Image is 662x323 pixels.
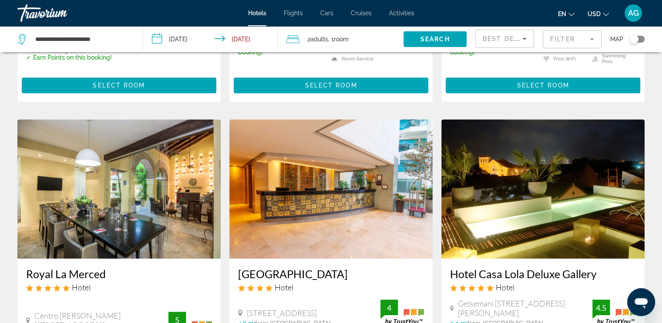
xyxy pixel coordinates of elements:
[327,53,375,64] li: Room Service
[351,10,372,17] a: Cruises
[446,80,640,89] a: Select Room
[450,283,636,292] div: 5 star Hotel
[284,10,303,17] a: Flights
[17,119,221,259] img: Hotel image
[238,267,424,280] a: [GEOGRAPHIC_DATA]
[234,77,428,93] button: Select Room
[72,283,91,292] span: Hotel
[543,30,602,49] button: Filter
[623,35,645,43] button: Toggle map
[446,77,640,93] button: Select Room
[558,7,575,20] button: Change language
[380,303,398,313] div: 4
[441,119,645,259] img: Hotel image
[628,9,639,17] span: AG
[627,288,655,316] iframe: Button to launch messaging window
[592,303,610,313] div: 4.5
[307,33,328,45] span: 2
[450,267,636,280] a: Hotel Casa Lola Deluxe Gallery
[93,82,145,89] span: Select Room
[588,7,609,20] button: Change currency
[22,77,216,93] button: Select Room
[229,119,433,259] img: Hotel image
[483,34,527,44] mat-select: Sort by
[558,10,566,17] span: en
[17,2,104,24] a: Travorium
[483,35,528,42] span: Best Deals
[458,299,592,318] span: Getsemani [STREET_ADDRESS][PERSON_NAME]
[248,10,266,17] a: Hotels
[305,82,357,89] span: Select Room
[278,26,403,52] button: Travelers: 2 adults, 0 children
[143,26,278,52] button: Check-in date: Nov 6, 2025 Check-out date: Nov 10, 2025
[238,283,424,292] div: 4 star Hotel
[334,36,349,43] span: Room
[26,267,212,280] a: Royal La Merced
[588,53,636,64] li: Swimming Pool
[622,4,645,22] button: User Menu
[26,54,112,61] p: ✓ Earn Points on this booking!
[588,10,601,17] span: USD
[403,31,467,47] button: Search
[310,36,328,43] span: Adults
[320,10,333,17] a: Cars
[539,53,587,64] li: Free WiFi
[234,80,428,89] a: Select Room
[275,283,293,292] span: Hotel
[26,283,212,292] div: 5 star Hotel
[517,82,569,89] span: Select Room
[610,33,623,45] span: Map
[247,308,317,318] span: [STREET_ADDRESS]
[22,80,216,89] a: Select Room
[328,33,349,45] span: , 1
[496,283,514,292] span: Hotel
[420,36,450,43] span: Search
[389,10,414,17] a: Activities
